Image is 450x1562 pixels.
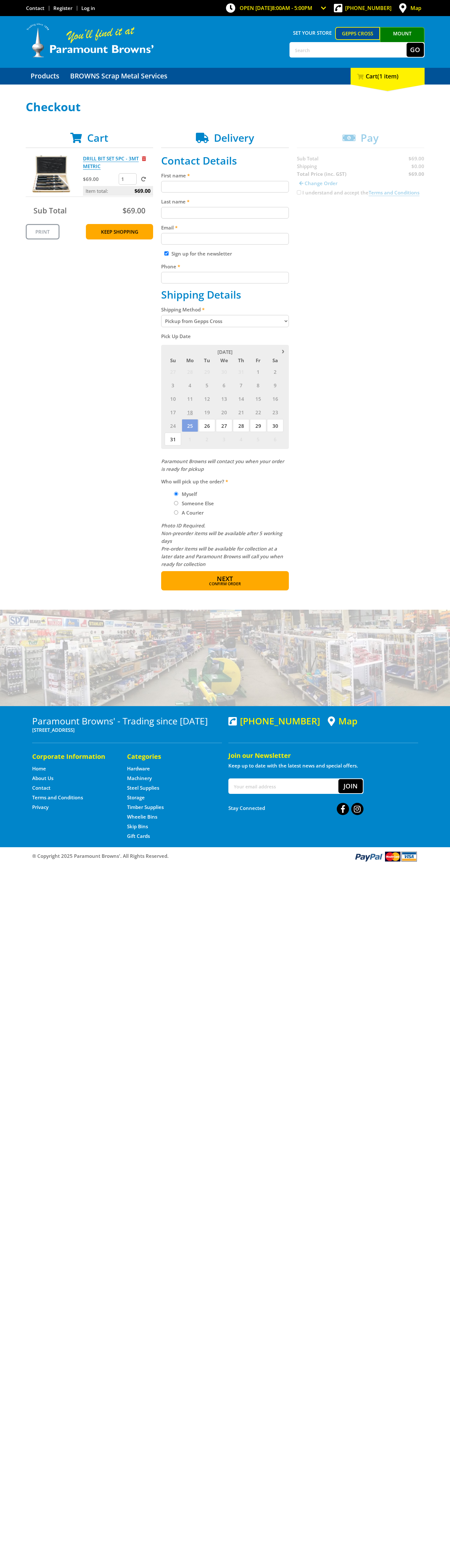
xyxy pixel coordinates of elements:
a: Mount [PERSON_NAME] [380,27,425,51]
a: Go to the Skip Bins page [127,823,148,830]
a: Go to the Gift Cards page [127,833,150,839]
span: 29 [250,419,266,432]
span: 2 [199,433,215,445]
span: 28 [182,365,198,378]
span: Confirm order [175,582,275,586]
span: 1 [182,433,198,445]
p: [STREET_ADDRESS] [32,726,222,734]
input: Your email address [229,779,338,793]
span: 31 [233,365,249,378]
span: Mo [182,356,198,364]
span: 3 [165,379,181,391]
span: Su [165,356,181,364]
p: $69.00 [83,175,117,183]
input: Please select who will pick up the order. [174,501,178,505]
span: 6 [216,379,232,391]
span: 12 [199,392,215,405]
span: (1 item) [377,72,399,80]
span: 21 [233,406,249,418]
input: Please enter your first name. [161,181,289,193]
h2: Contact Details [161,155,289,167]
div: [PHONE_NUMBER] [228,716,320,726]
span: Tu [199,356,215,364]
span: 6 [267,433,283,445]
a: Go to the BROWNS Scrap Metal Services page [65,68,172,85]
a: Go to the Steel Supplies page [127,785,159,791]
h5: Categories [127,752,209,761]
select: Please select a shipping method. [161,315,289,327]
span: 17 [165,406,181,418]
span: 11 [182,392,198,405]
span: 9 [267,379,283,391]
span: 3 [216,433,232,445]
span: 2 [267,365,283,378]
div: ® Copyright 2025 Paramount Browns'. All Rights Reserved. [26,850,425,862]
span: 16 [267,392,283,405]
span: $69.00 [123,205,145,216]
span: 5 [199,379,215,391]
span: 14 [233,392,249,405]
span: 27 [165,365,181,378]
div: Stay Connected [228,800,363,816]
span: 30 [267,419,283,432]
a: Go to the Terms and Conditions page [32,794,83,801]
span: 28 [233,419,249,432]
span: Sub Total [33,205,67,216]
div: Cart [351,68,425,85]
a: Go to the Products page [26,68,64,85]
span: 18 [182,406,198,418]
a: Go to the Timber Supplies page [127,804,164,811]
span: 31 [165,433,181,445]
input: Please enter your telephone number. [161,272,289,283]
a: Go to the Storage page [127,794,145,801]
label: First name [161,172,289,179]
span: Th [233,356,249,364]
a: Log in [81,5,95,11]
input: Please select who will pick up the order. [174,510,178,515]
a: View a map of Gepps Cross location [328,716,357,726]
span: $69.00 [134,186,151,196]
h5: Join our Newsletter [228,751,418,760]
a: Go to the registration page [53,5,72,11]
button: Next Confirm order [161,571,289,590]
label: Email [161,224,289,231]
label: Last name [161,198,289,205]
a: Go to the Contact page [26,5,44,11]
span: 24 [165,419,181,432]
h1: Checkout [26,101,425,113]
label: A Courier [179,507,206,518]
a: Go to the Contact page [32,785,51,791]
span: 1 [250,365,266,378]
span: OPEN [DATE] [240,4,312,12]
a: Go to the Hardware page [127,765,150,772]
span: We [216,356,232,364]
span: Set your store [289,27,335,39]
label: Someone Else [179,498,216,509]
a: Go to the About Us page [32,775,53,782]
span: 30 [216,365,232,378]
label: Shipping Method [161,306,289,313]
span: 25 [182,419,198,432]
label: Sign up for the newsletter [171,250,232,257]
input: Search [290,43,407,57]
span: 8:00am - 5:00pm [272,4,312,12]
button: Go [407,43,424,57]
span: 19 [199,406,215,418]
span: 4 [182,379,198,391]
a: Print [26,224,60,239]
span: 8 [250,379,266,391]
label: Who will pick up the order? [161,478,289,485]
h5: Corporate Information [32,752,114,761]
span: 22 [250,406,266,418]
a: Go to the Wheelie Bins page [127,813,157,820]
input: Please enter your email address. [161,233,289,245]
span: 10 [165,392,181,405]
span: 27 [216,419,232,432]
img: PayPal, Mastercard, Visa accepted [354,850,418,862]
span: 7 [233,379,249,391]
h2: Shipping Details [161,289,289,301]
a: Remove from cart [142,155,146,162]
span: 20 [216,406,232,418]
a: DRILL BIT SET 5PC - 3MT METRIC [83,155,139,170]
span: 13 [216,392,232,405]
